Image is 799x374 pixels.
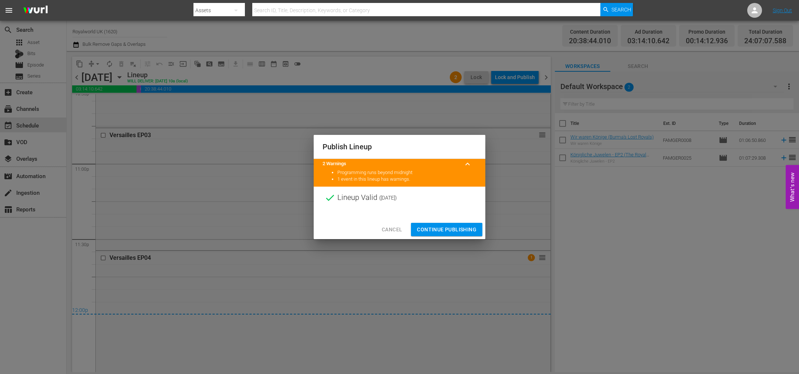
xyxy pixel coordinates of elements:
span: Continue Publishing [417,225,476,234]
span: keyboard_arrow_up [463,160,472,169]
button: Open Feedback Widget [786,165,799,209]
button: Cancel [376,223,408,237]
li: Programming runs beyond midnight [337,169,476,176]
li: 1 event in this lineup has warnings. [337,176,476,183]
a: Sign Out [773,7,792,13]
span: ( [DATE] ) [379,192,397,203]
span: menu [4,6,13,15]
title: 2 Warnings [323,160,459,167]
button: Continue Publishing [411,223,482,237]
span: Cancel [382,225,402,234]
button: keyboard_arrow_up [459,155,476,173]
span: Search [611,3,631,16]
h2: Publish Lineup [323,141,476,153]
img: ans4CAIJ8jUAAAAAAAAAAAAAAAAAAAAAAAAgQb4GAAAAAAAAAAAAAAAAAAAAAAAAJMjXAAAAAAAAAAAAAAAAAAAAAAAAgAT5G... [18,2,53,19]
div: Lineup Valid [314,187,485,209]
